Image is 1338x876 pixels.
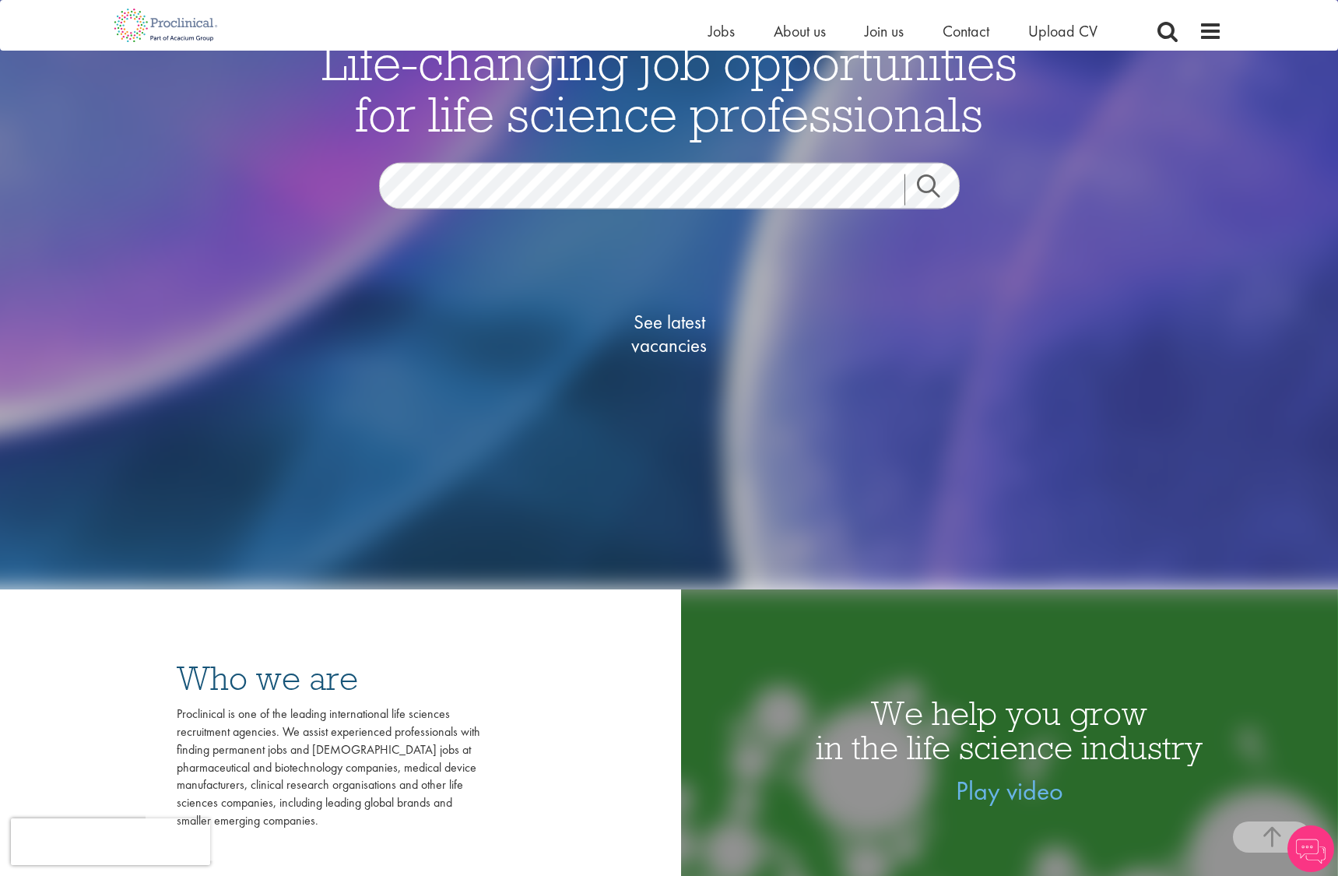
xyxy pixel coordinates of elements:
a: Contact [943,21,989,41]
a: Job search submit button [904,174,971,205]
a: About us [774,21,826,41]
a: Upload CV [1028,21,1097,41]
iframe: reCAPTCHA [11,818,210,865]
a: Play video [956,774,1063,807]
a: Join us [865,21,904,41]
span: See latest vacancies [592,310,747,357]
h3: Who we are [177,661,480,695]
div: Proclinical is one of the leading international life sciences recruitment agencies. We assist exp... [177,705,480,830]
img: Chatbot [1287,825,1334,872]
a: See latestvacancies [592,248,747,419]
a: Jobs [708,21,735,41]
span: Life-changing job opportunities for life science professionals [321,30,1017,144]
